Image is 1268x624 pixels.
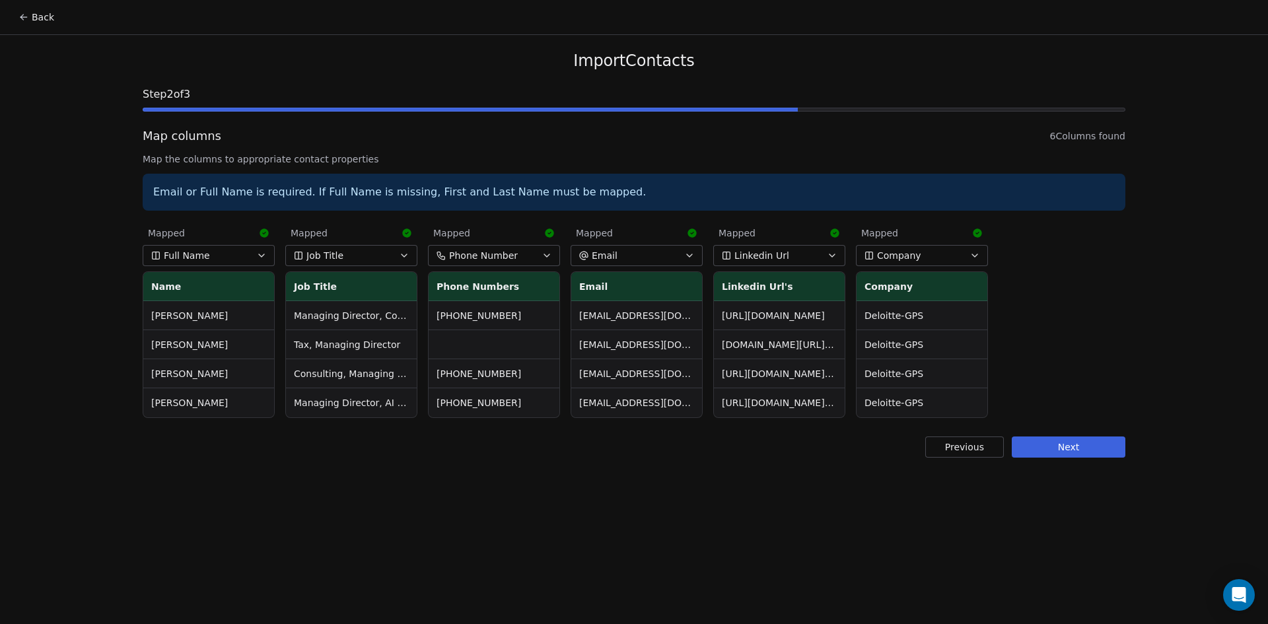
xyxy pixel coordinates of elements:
td: Deloitte-GPS [857,301,987,330]
td: [EMAIL_ADDRESS][DOMAIN_NAME] [571,301,702,330]
td: Managing Director, Consulting [286,301,417,330]
span: Map columns [143,127,221,145]
td: [PERSON_NAME] [143,301,274,330]
td: Deloitte-GPS [857,388,987,417]
td: [EMAIL_ADDRESS][DOMAIN_NAME] [571,388,702,417]
td: Consulting, Managing Director [286,359,417,388]
div: Email or Full Name is required. If Full Name is missing, First and Last Name must be mapped. [143,174,1125,211]
td: [PHONE_NUMBER] [429,301,559,330]
td: [PERSON_NAME] [143,359,274,388]
span: Full Name [164,249,210,262]
span: Phone Number [449,249,518,262]
span: Mapped [576,226,613,240]
div: Open Intercom Messenger [1223,579,1255,611]
span: Map the columns to appropriate contact properties [143,153,1125,166]
button: Back [11,5,62,29]
td: Managing Director, AI Businesses [286,388,417,417]
td: Deloitte-GPS [857,359,987,388]
button: Previous [925,436,1004,458]
span: Email [592,249,617,262]
th: Linkedin Url's [714,272,845,301]
span: 6 Columns found [1050,129,1125,143]
span: Mapped [148,226,185,240]
span: Mapped [719,226,756,240]
td: [URL][DOMAIN_NAME][PERSON_NAME] [714,388,845,417]
td: [URL][DOMAIN_NAME][PERSON_NAME] [714,359,845,388]
span: Company [877,249,921,262]
span: Job Title [306,249,343,262]
td: [EMAIL_ADDRESS][DOMAIN_NAME] [571,359,702,388]
span: Mapped [861,226,898,240]
td: [PERSON_NAME] [143,330,274,359]
td: [PERSON_NAME] [143,388,274,417]
span: Step 2 of 3 [143,87,1125,102]
span: Mapped [291,226,328,240]
td: Deloitte-GPS [857,330,987,359]
th: Company [857,272,987,301]
span: Linkedin Url [734,249,789,262]
button: Next [1012,436,1125,458]
span: Import Contacts [573,51,694,71]
th: Job Title [286,272,417,301]
td: Tax, Managing Director [286,330,417,359]
td: [DOMAIN_NAME][URL][PERSON_NAME] [714,330,845,359]
span: Mapped [433,226,470,240]
td: [EMAIL_ADDRESS][DOMAIN_NAME] [571,330,702,359]
th: Phone Numbers [429,272,559,301]
th: Name [143,272,274,301]
td: [URL][DOMAIN_NAME] [714,301,845,330]
th: Email [571,272,702,301]
td: [PHONE_NUMBER] [429,388,559,417]
td: [PHONE_NUMBER] [429,359,559,388]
